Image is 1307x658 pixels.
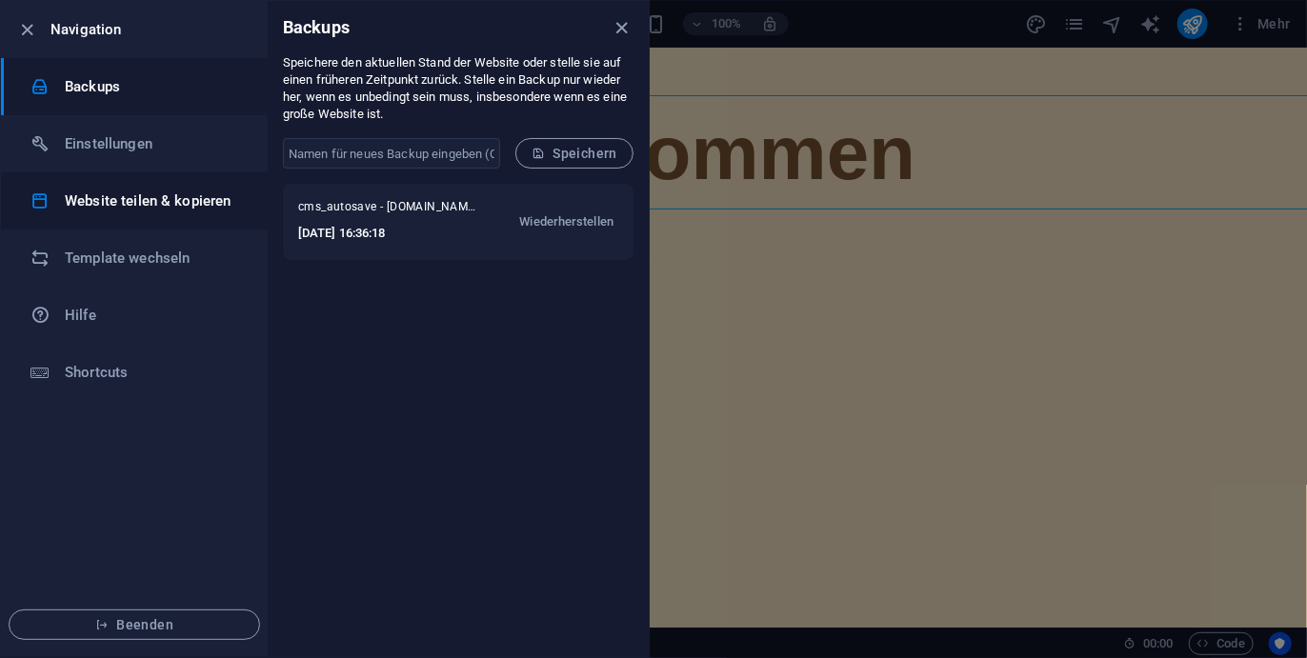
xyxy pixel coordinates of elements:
[65,75,241,98] h6: Backups
[65,247,241,269] h6: Template wechseln
[515,138,633,169] button: Speichern
[50,18,252,41] h6: Navigation
[65,361,241,384] h6: Shortcuts
[1,287,268,344] a: Hilfe
[283,138,500,169] input: Namen für neues Backup eingeben (Optional)
[283,16,350,39] h6: Backups
[65,189,241,212] h6: Website teilen & kopieren
[25,617,244,632] span: Beenden
[611,16,633,39] button: close
[65,304,241,327] h6: Hilfe
[520,210,614,233] span: Wiederherstellen
[298,222,477,245] h6: [DATE] 16:36:18
[298,199,477,222] span: cms_autosave - [DOMAIN_NAME]
[532,146,617,161] span: Speichern
[283,54,633,123] p: Speichere den aktuellen Stand der Website oder stelle sie auf einen früheren Zeitpunkt zurück. St...
[515,199,619,245] button: Wiederherstellen
[65,132,241,155] h6: Einstellungen
[9,609,260,640] button: Beenden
